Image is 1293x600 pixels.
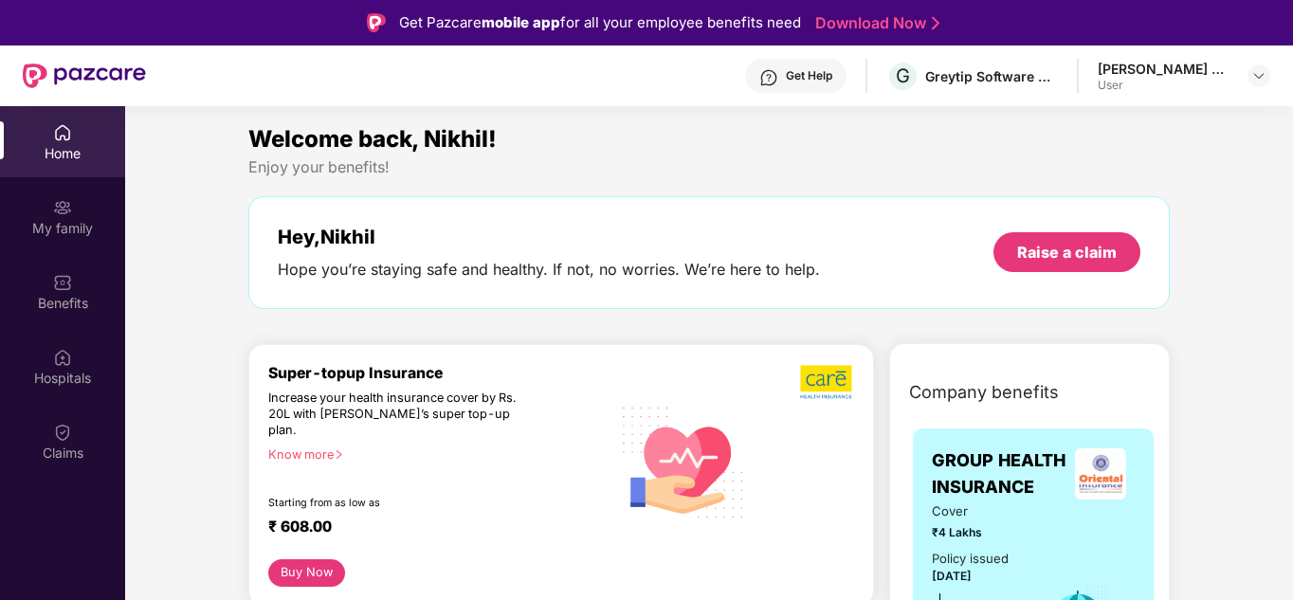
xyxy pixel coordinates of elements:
div: Greytip Software Private Limited [925,67,1058,85]
div: Hope you’re staying safe and healthy. If not, no worries. We’re here to help. [278,260,820,280]
div: Hey, Nikhil [278,226,820,248]
span: GROUP HEALTH INSURANCE [932,447,1066,501]
button: Buy Now [268,559,345,587]
span: G [896,64,910,87]
div: Get Pazcare for all your employee benefits need [399,11,801,34]
img: New Pazcare Logo [23,64,146,88]
span: Cover [932,501,1021,521]
img: svg+xml;base64,PHN2ZyBpZD0iSG9zcGl0YWxzIiB4bWxucz0iaHR0cDovL3d3dy53My5vcmcvMjAwMC9zdmciIHdpZHRoPS... [53,348,72,367]
img: svg+xml;base64,PHN2ZyBpZD0iQ2xhaW0iIHhtbG5zPSJodHRwOi8vd3d3LnczLm9yZy8yMDAwL3N2ZyIgd2lkdGg9IjIwIi... [53,423,72,442]
img: Logo [367,13,386,32]
img: svg+xml;base64,PHN2ZyBpZD0iQmVuZWZpdHMiIHhtbG5zPSJodHRwOi8vd3d3LnczLm9yZy8yMDAwL3N2ZyIgd2lkdGg9Ij... [53,273,72,292]
img: svg+xml;base64,PHN2ZyBpZD0iSG9tZSIgeG1sbnM9Imh0dHA6Ly93d3cudzMub3JnLzIwMDAvc3ZnIiB3aWR0aD0iMjAiIG... [53,123,72,142]
div: ₹ 608.00 [268,518,592,540]
div: Starting from as low as [268,497,530,510]
div: Get Help [786,68,832,83]
img: svg+xml;base64,PHN2ZyBpZD0iRHJvcGRvd24tMzJ4MzIiIHhtbG5zPSJodHRwOi8vd3d3LnczLm9yZy8yMDAwL3N2ZyIgd2... [1251,68,1266,83]
div: Policy issued [932,549,1009,569]
strong: mobile app [482,13,560,31]
img: insurerLogo [1075,448,1126,500]
img: b5dec4f62d2307b9de63beb79f102df3.png [800,364,854,400]
div: Enjoy your benefits! [248,157,1170,177]
div: Super-topup Insurance [268,364,610,382]
span: right [334,449,344,460]
img: svg+xml;base64,PHN2ZyB4bWxucz0iaHR0cDovL3d3dy53My5vcmcvMjAwMC9zdmciIHhtbG5zOnhsaW5rPSJodHRwOi8vd3... [610,387,757,536]
img: Stroke [932,13,939,33]
div: [PERSON_NAME] P P [1098,60,1230,78]
div: User [1098,78,1230,93]
img: svg+xml;base64,PHN2ZyB3aWR0aD0iMjAiIGhlaWdodD0iMjAiIHZpZXdCb3g9IjAgMCAyMCAyMCIgZmlsbD0ibm9uZSIgeG... [53,198,72,217]
span: Company benefits [909,379,1059,406]
a: Download Now [815,13,934,33]
span: Welcome back, Nikhil! [248,125,497,153]
span: ₹4 Lakhs [932,523,1021,541]
div: Increase your health insurance cover by Rs. 20L with [PERSON_NAME]’s super top-up plan. [268,391,528,439]
span: [DATE] [932,569,972,583]
div: Know more [268,447,599,461]
img: svg+xml;base64,PHN2ZyBpZD0iSGVscC0zMngzMiIgeG1sbnM9Imh0dHA6Ly93d3cudzMub3JnLzIwMDAvc3ZnIiB3aWR0aD... [759,68,778,87]
div: Raise a claim [1017,242,1117,263]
